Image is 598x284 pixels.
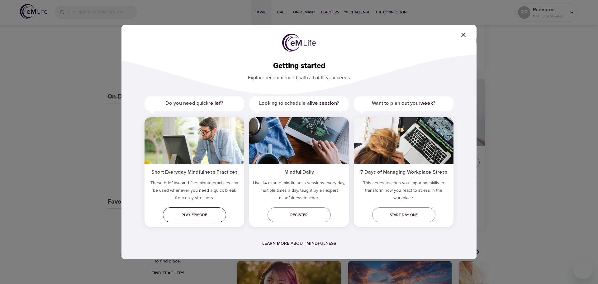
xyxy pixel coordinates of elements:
[145,179,244,204] h5: These brief two and five-minute practices can be used whenever you need a quick break from daily ...
[249,179,349,204] p: Live, 14-minute mindfulness sessions every day, multiple times a day, taught by an expert mindful...
[273,212,326,218] span: Register
[354,96,453,110] h5: Want to plan out your ?
[168,212,221,218] span: Play episode
[282,34,316,52] img: logo
[249,96,349,110] h5: Looking to schedule a ?
[420,100,433,106] a: week
[354,179,453,204] p: This series teaches you important skills to transform how you react to stress in the workplace.
[208,100,221,106] a: relief
[131,61,467,70] h2: Getting started
[354,164,453,179] h5: 7 Days of Managing Workplace Stress
[145,117,244,164] img: ims
[377,212,430,218] span: Start day one
[163,207,226,222] a: Play episode
[249,117,349,164] img: ims
[131,70,467,81] p: Explore recommended paths that fit your needs
[145,96,244,110] h5: Do you need quick ?
[262,241,336,246] a: Learn more about mindfulness
[310,100,337,106] a: live session
[145,164,244,179] h5: Short Everyday Mindfulness Practices
[268,207,331,222] a: Register
[372,207,435,222] a: Start day one
[354,117,453,164] img: ims
[249,164,349,179] h5: Mindful Daily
